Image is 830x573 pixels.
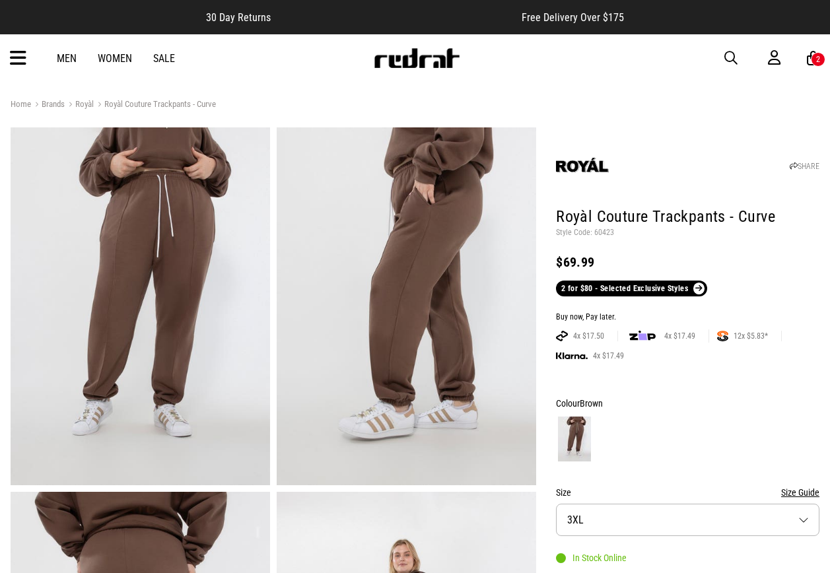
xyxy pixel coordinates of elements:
[790,162,819,171] a: SHARE
[373,48,460,68] img: Redrat logo
[659,331,701,341] span: 4x $17.49
[558,417,591,461] img: Brown
[556,312,819,323] div: Buy now, Pay later.
[629,329,656,343] img: zip
[57,52,77,65] a: Men
[781,485,819,500] button: Size Guide
[556,207,819,228] h1: Royàl Couture Trackpants - Curve
[297,11,495,24] iframe: Customer reviews powered by Trustpilot
[556,228,819,238] p: Style Code: 60423
[556,139,609,191] img: Royàl
[522,11,624,24] span: Free Delivery Over $175
[153,52,175,65] a: Sale
[11,127,270,485] img: Royàl Couture Trackpants - Curve in Brown
[728,331,773,341] span: 12x $5.83*
[580,398,603,409] span: Brown
[11,99,31,109] a: Home
[556,254,819,270] div: $69.99
[98,52,132,65] a: Women
[31,99,65,112] a: Brands
[807,51,819,65] a: 2
[717,331,728,341] img: SPLITPAY
[556,353,588,360] img: KLARNA
[556,485,819,500] div: Size
[277,127,536,485] img: Royàl Couture Trackpants - Curve in Brown
[556,281,707,296] a: 2 for $80 - Selected Exclusive Styles
[556,395,819,411] div: Colour
[567,514,584,526] span: 3XL
[588,351,629,361] span: 4x $17.49
[556,331,568,341] img: AFTERPAY
[556,553,627,563] div: In Stock Online
[816,55,820,64] div: 2
[206,11,271,24] span: 30 Day Returns
[94,99,216,112] a: Royàl Couture Trackpants - Curve
[556,504,819,536] button: 3XL
[568,331,609,341] span: 4x $17.50
[65,99,94,112] a: Royàl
